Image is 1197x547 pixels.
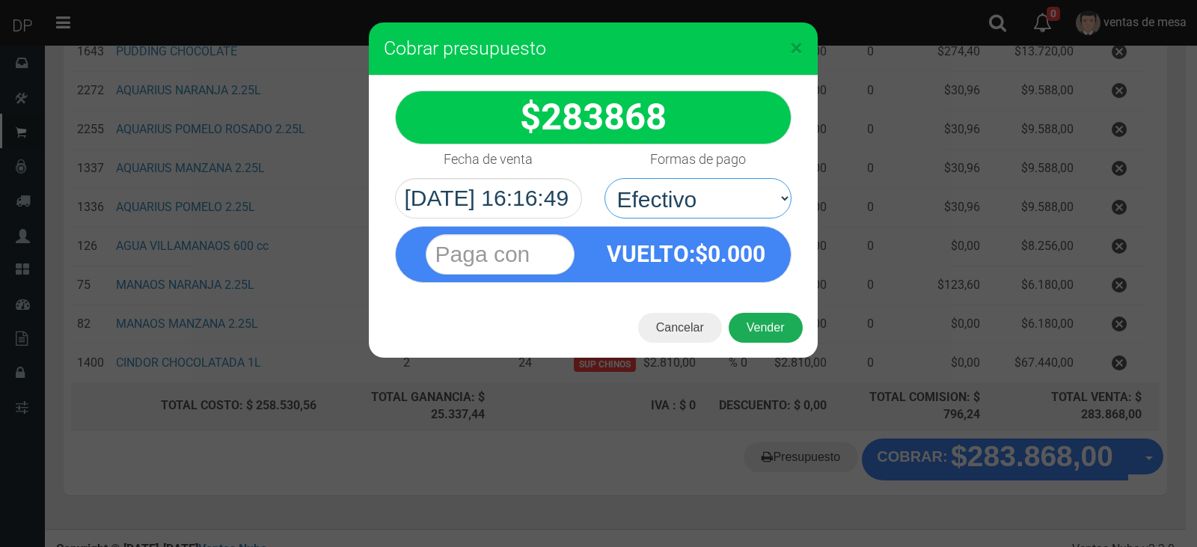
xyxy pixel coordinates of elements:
strong: :$ [607,241,765,267]
h4: Fecha de venta [444,152,533,167]
button: Cancelar [638,313,722,343]
span: VUELTO [607,241,689,267]
button: Vender [729,313,803,343]
h4: Formas de pago [650,152,746,167]
span: × [790,34,803,62]
span: 283868 [541,96,667,138]
button: Close [790,36,803,60]
strong: $ [520,96,667,138]
span: 0.000 [708,241,765,267]
h3: Cobrar presupuesto [384,37,803,60]
input: Paga con [426,234,575,275]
